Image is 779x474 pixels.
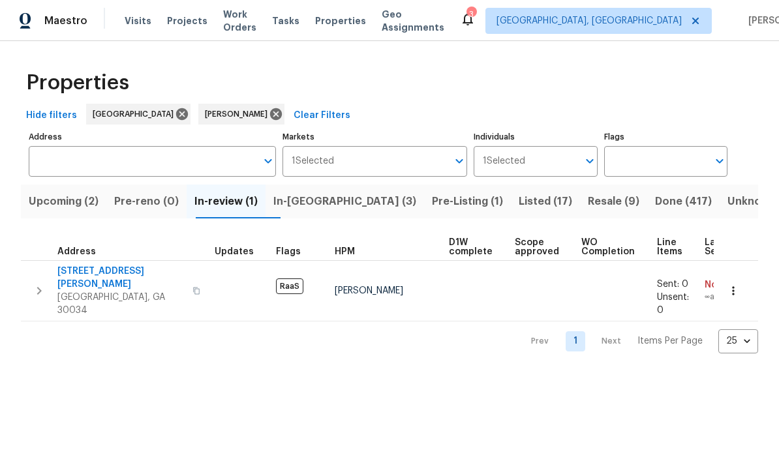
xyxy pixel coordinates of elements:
label: Markets [283,133,468,141]
div: 3 [466,8,476,21]
span: Pre-Listing (1) [432,192,503,211]
span: [PERSON_NAME] [205,108,273,121]
span: [GEOGRAPHIC_DATA] [93,108,179,121]
button: Hide filters [21,104,82,128]
span: Listed (17) [519,192,572,211]
span: Pre-reno (0) [114,192,179,211]
span: 1 Selected [292,156,334,167]
span: In-[GEOGRAPHIC_DATA] (3) [273,192,416,211]
span: No [705,278,740,291]
span: 1 Selected [483,156,525,167]
span: Flags [276,247,301,256]
span: Properties [315,14,366,27]
div: [PERSON_NAME] [198,104,284,125]
button: Open [259,152,277,170]
span: Address [57,247,96,256]
span: [PERSON_NAME] [335,286,403,295]
span: [STREET_ADDRESS][PERSON_NAME] [57,265,185,291]
button: Open [710,152,729,170]
p: Items Per Page [637,334,703,348]
span: Scope approved [515,238,559,256]
button: Clear Filters [288,104,356,128]
span: Unsent: 0 [657,293,689,315]
span: D1W complete [449,238,493,256]
span: Properties [26,76,129,89]
span: Projects [167,14,207,27]
button: Open [450,152,468,170]
span: Done (417) [655,192,712,211]
span: Visits [125,14,151,27]
label: Individuals [474,133,597,141]
span: Maestro [44,14,87,27]
span: Updates [215,247,254,256]
span: Hide filters [26,108,77,124]
span: Last Seen [705,238,728,256]
div: 25 [718,324,758,358]
span: [GEOGRAPHIC_DATA], [GEOGRAPHIC_DATA] [496,14,682,27]
span: RaaS [276,278,303,294]
span: In-review (1) [194,192,258,211]
span: Work Orders [223,8,256,34]
label: Flags [604,133,727,141]
a: Goto page 1 [566,331,585,351]
span: Upcoming (2) [29,192,99,211]
span: WO Completion [581,238,635,256]
span: HPM [335,247,355,256]
span: Line Items [657,238,682,256]
span: Sent: 0 [657,280,688,289]
nav: Pagination Navigation [519,329,758,353]
span: Clear Filters [294,108,350,124]
span: Tasks [272,16,299,25]
span: ∞ ago [705,291,740,303]
div: [GEOGRAPHIC_DATA] [86,104,191,125]
label: Address [29,133,276,141]
button: Open [581,152,599,170]
span: Resale (9) [588,192,639,211]
span: Geo Assignments [382,8,444,34]
span: [GEOGRAPHIC_DATA], GA 30034 [57,291,185,317]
